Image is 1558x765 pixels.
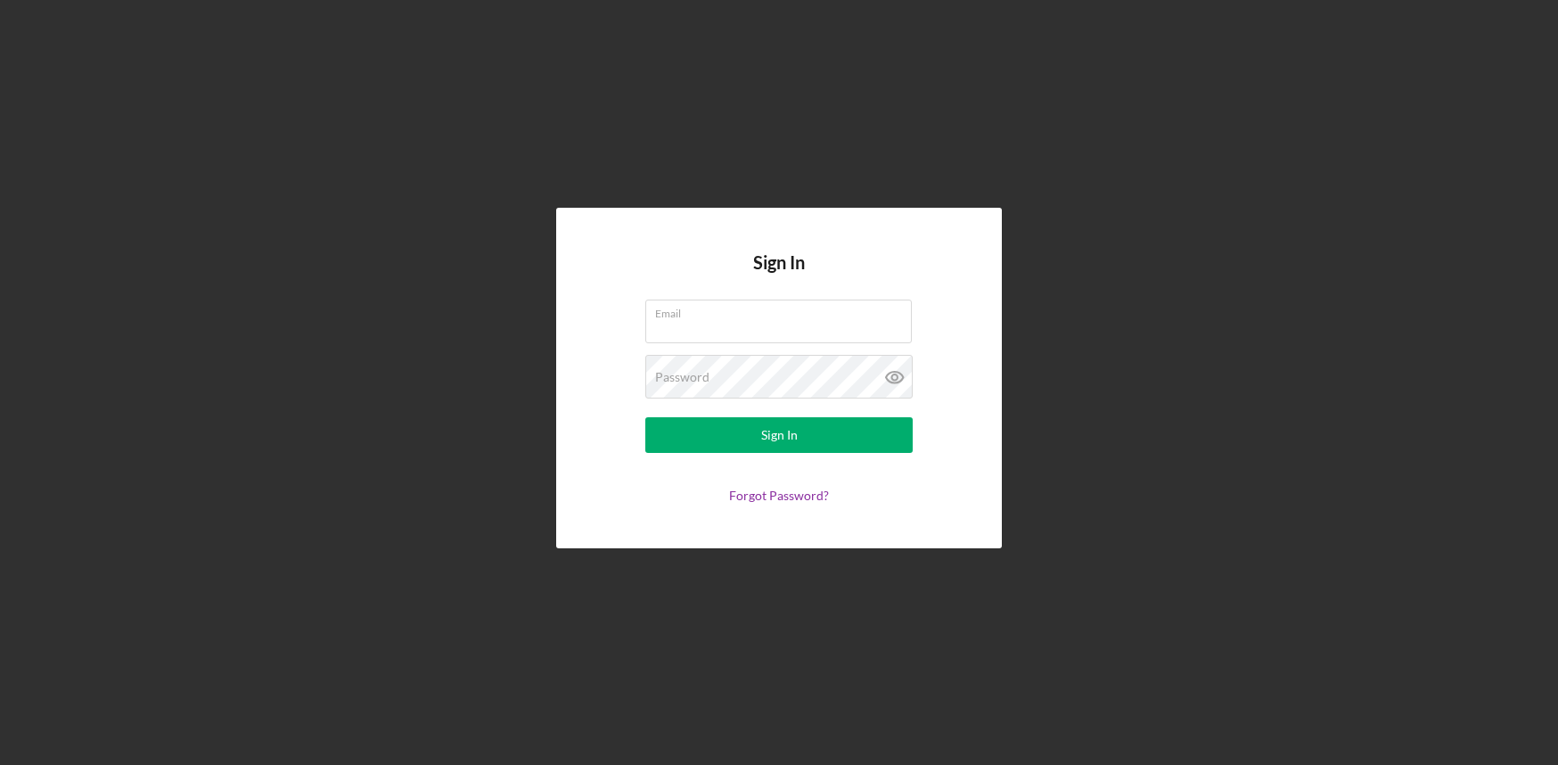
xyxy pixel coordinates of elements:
label: Email [655,300,912,320]
label: Password [655,370,709,384]
div: Sign In [761,417,798,453]
h4: Sign In [753,252,805,300]
button: Sign In [645,417,913,453]
a: Forgot Password? [729,488,829,503]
